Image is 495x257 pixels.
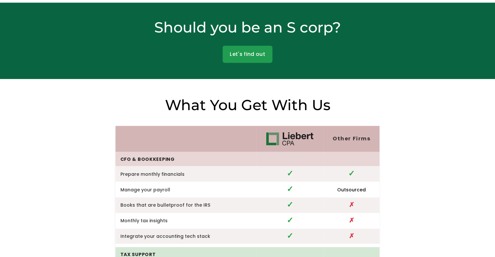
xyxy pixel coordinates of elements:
[116,18,380,37] h2: Should you be an S corp?
[287,168,293,178] span: ✓
[348,168,355,178] span: ✓
[349,215,354,225] span: ✗
[323,182,379,197] td: Outsourced
[116,213,256,228] td: Monthly tax insights
[287,199,293,210] span: ✓
[116,95,380,114] h2: What You Get With Us
[116,166,256,182] td: Prepare monthly financials
[116,182,256,197] td: Manage your payroll
[287,183,293,194] span: ✓
[223,45,272,63] a: Let's find out
[266,132,314,145] img: Liebert CPA
[116,197,256,213] td: Books that are bulletproof for the IRS
[349,200,354,209] span: ✗
[116,228,256,244] td: Integrate your accounting tech stack
[323,126,379,152] th: Other Firms
[116,152,256,166] td: CFO & Bookkeeping
[349,231,354,240] span: ✗
[287,230,293,241] span: ✓
[287,214,293,225] span: ✓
